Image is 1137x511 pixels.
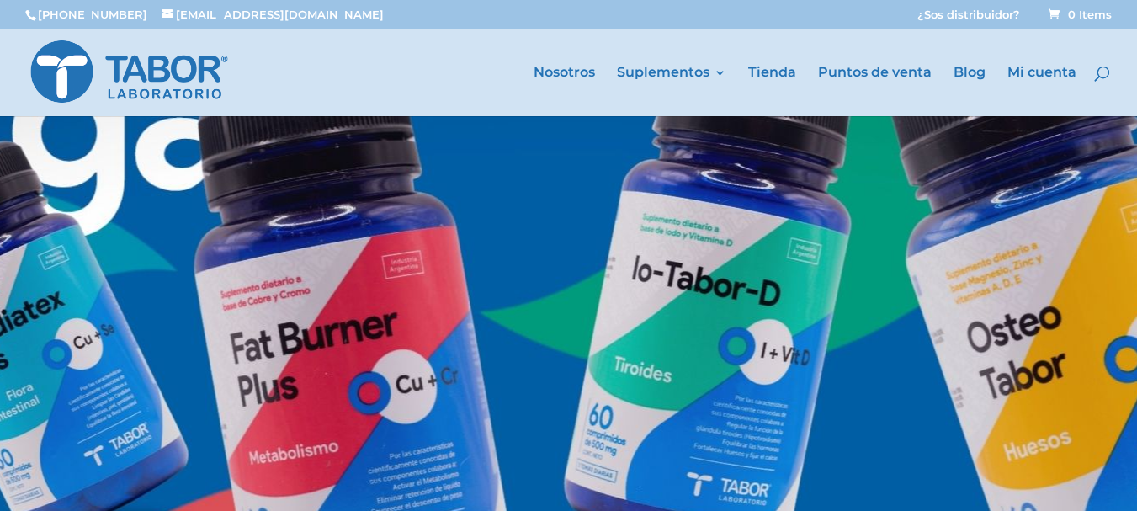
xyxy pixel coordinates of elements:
a: Nosotros [534,67,595,116]
a: [PHONE_NUMBER] [38,8,147,21]
a: 0 Items [1045,8,1112,21]
a: Mi cuenta [1007,67,1076,116]
img: Laboratorio Tabor [29,37,230,107]
span: 0 Items [1049,8,1112,21]
a: Suplementos [617,67,726,116]
a: [EMAIL_ADDRESS][DOMAIN_NAME] [162,8,384,21]
a: Blog [954,67,986,116]
a: ¿Sos distribuidor? [917,9,1020,29]
a: Puntos de venta [818,67,932,116]
a: Tienda [748,67,796,116]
